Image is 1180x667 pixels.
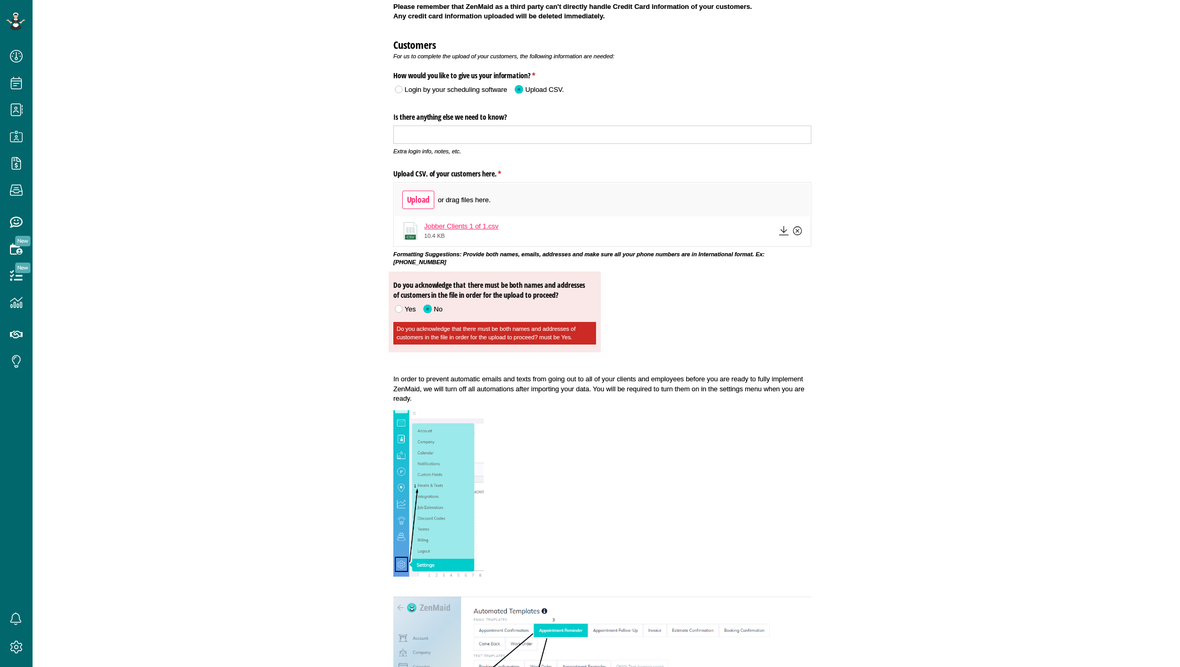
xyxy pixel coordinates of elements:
[15,263,30,273] span: New
[424,232,498,240] div: 10.4 KB
[393,38,811,53] h2: Customers
[393,3,752,20] strong: Please remember that ZenMaid as a third party can't directly handle Credit Card information of yo...
[438,195,490,205] span: or drag files here.
[393,67,811,81] legend: How would you like to give us your information?
[393,165,811,179] label: Upload CSV. of your customers here.
[402,191,435,209] button: Upload
[424,222,498,231] a: Jobber Clients 1 of 1.csv
[791,225,803,236] button: Remove Jobber Clients 1 of 1.csv
[393,322,596,345] div: Do you acknowledge that there must be both names and addresses of customers in the file in order ...
[393,251,765,265] em: Formatting Suggestions: Provide both names, emails, addresses and make sure all your phone number...
[15,236,30,246] span: New
[405,305,416,314] div: Yes
[525,85,564,95] div: Upload CSV.
[778,225,789,236] button: Download Jobber Clients 1 of 1.csv
[393,53,614,59] em: For us to complete the upload of your customers, the following information are needed:
[405,85,507,95] div: Login by your scheduling software
[393,374,811,403] p: In order to prevent automatic emails and texts from going out to all of your clients and employee...
[434,305,443,314] div: No
[393,276,596,300] legend: Do you acknowledge that there must be both names and addresses of customers in the file in order ...
[406,235,414,239] text: csv
[393,109,811,122] label: Is there anything else we need to know?
[406,193,431,206] span: Upload
[393,148,461,154] em: Extra login info, notes, etc.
